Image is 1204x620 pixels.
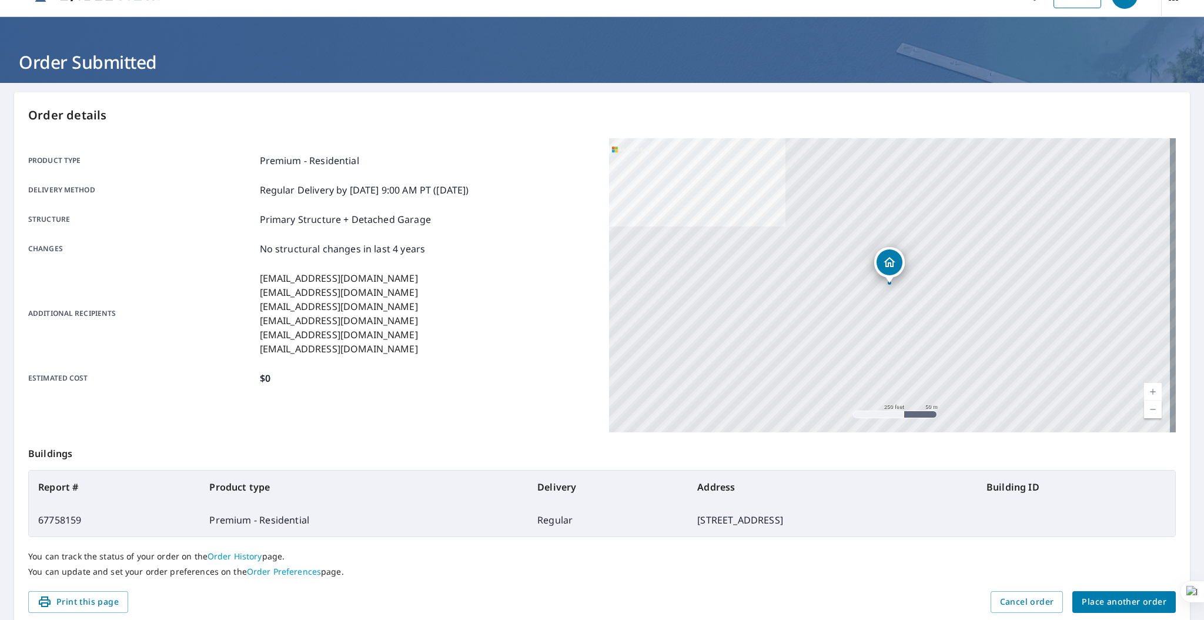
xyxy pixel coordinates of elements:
p: [EMAIL_ADDRESS][DOMAIN_NAME] [260,299,418,314]
button: Place another order [1072,591,1176,613]
th: Report # [29,471,200,504]
p: You can update and set your order preferences on the page. [28,566,1176,577]
td: Premium - Residential [200,504,528,536]
span: Place another order [1082,595,1166,609]
a: Order History [208,551,262,562]
div: Dropped pin, building 1, Residential property, 3 Cherrywood Cir West Orange, NJ 07052 [874,247,905,284]
a: Current Level 17, Zoom Out [1144,401,1162,418]
p: You can track the status of your order on the page. [28,551,1176,562]
th: Delivery [528,471,688,504]
p: [EMAIL_ADDRESS][DOMAIN_NAME] [260,342,418,356]
p: Product type [28,154,255,168]
button: Cancel order [991,591,1063,613]
p: [EMAIL_ADDRESS][DOMAIN_NAME] [260,314,418,328]
p: [EMAIL_ADDRESS][DOMAIN_NAME] [260,328,418,342]
p: Primary Structure + Detached Garage [260,212,431,226]
p: Regular Delivery by [DATE] 9:00 AM PT ([DATE]) [260,183,469,197]
p: Structure [28,212,255,226]
p: [EMAIL_ADDRESS][DOMAIN_NAME] [260,285,418,299]
th: Building ID [977,471,1175,504]
td: Regular [528,504,688,536]
span: Cancel order [1000,595,1054,609]
p: [EMAIL_ADDRESS][DOMAIN_NAME] [260,271,418,285]
h1: Order Submitted [14,50,1190,74]
a: Current Level 17, Zoom In [1144,383,1162,401]
p: Changes [28,242,255,256]
button: Print this page [28,591,128,613]
p: No structural changes in last 4 years [260,242,426,256]
p: Order details [28,106,1176,124]
p: $0 [260,371,270,385]
p: Estimated cost [28,371,255,385]
td: 67758159 [29,504,200,536]
th: Address [688,471,977,504]
p: Delivery method [28,183,255,197]
td: [STREET_ADDRESS] [688,504,977,536]
span: Print this page [38,595,119,609]
a: Order Preferences [247,566,321,577]
p: Premium - Residential [260,154,359,168]
p: Additional recipients [28,271,255,356]
th: Product type [200,471,528,504]
p: Buildings [28,432,1176,470]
